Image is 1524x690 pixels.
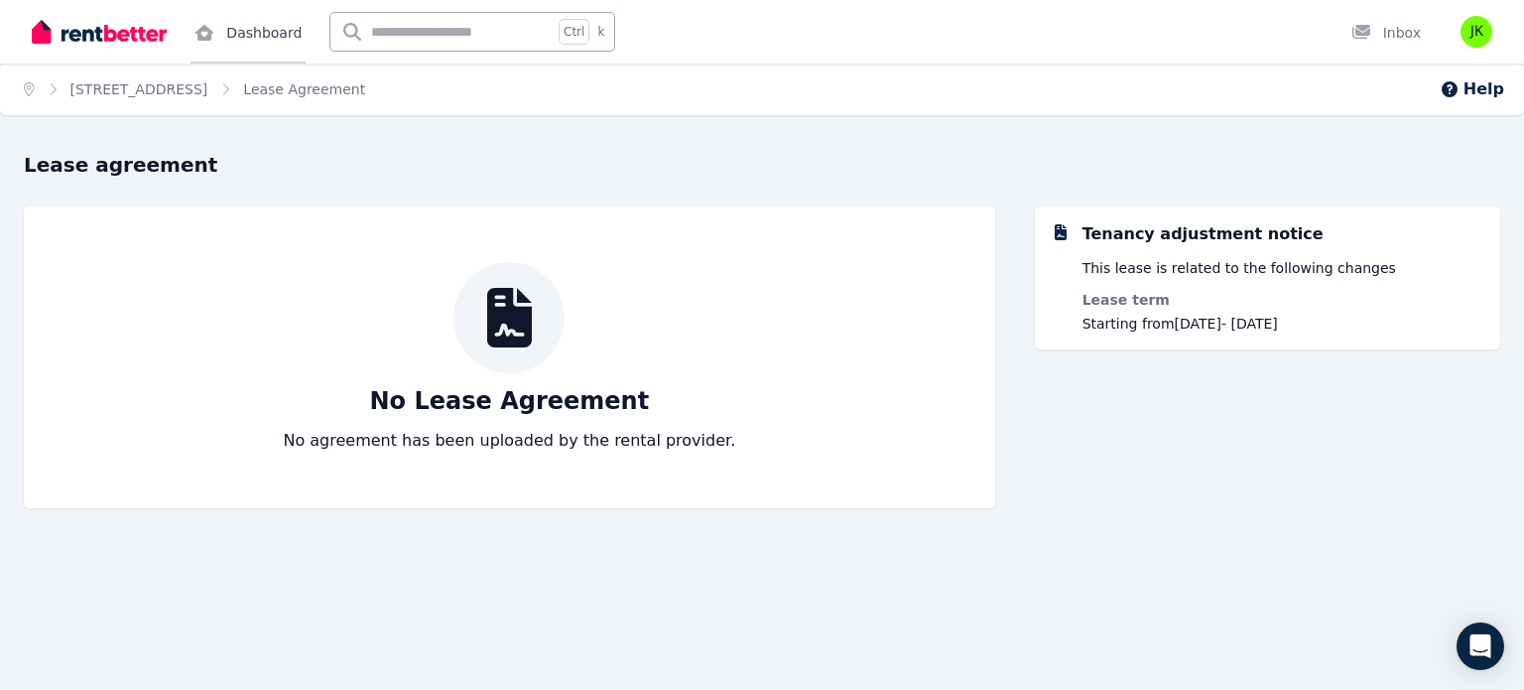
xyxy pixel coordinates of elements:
a: [STREET_ADDRESS] [70,81,208,97]
img: RentBetter [32,17,167,47]
span: Ctrl [559,19,589,45]
p: This lease is related to the following changes [1082,258,1396,278]
div: Tenancy adjustment notice [1082,222,1324,246]
div: Open Intercom Messenger [1457,622,1504,670]
dt: Lease term [1082,290,1278,310]
h1: Lease agreement [24,151,1500,179]
div: Inbox [1351,23,1421,43]
dd: Starting from [DATE] - [DATE] [1082,314,1278,334]
p: No Lease Agreement [370,385,650,417]
span: k [597,24,604,40]
p: No agreement has been uploaded by the rental provider. [283,429,735,453]
img: Jordan Slade Kaplan [1460,16,1492,48]
span: Lease Agreement [243,79,365,99]
button: Help [1440,77,1504,101]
